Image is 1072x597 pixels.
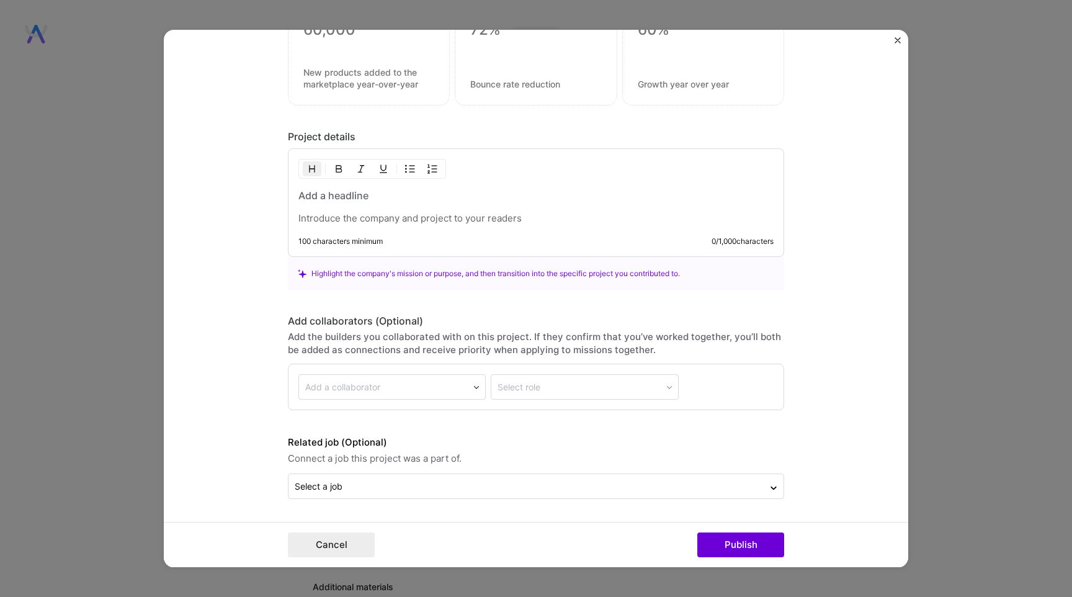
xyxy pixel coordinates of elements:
[334,164,344,174] img: Bold
[325,162,326,177] img: Divider
[307,164,317,174] img: Heading
[298,237,383,247] div: 100 characters minimum
[288,532,375,557] button: Cancel
[288,436,784,451] label: Related job (Optional)
[378,164,388,174] img: Underline
[473,384,480,391] img: drop icon
[288,331,784,357] div: Add the builders you collaborated with on this project. If they confirm that you’ve worked togeth...
[356,164,366,174] img: Italic
[295,480,342,493] div: Select a job
[288,131,784,144] div: Project details
[405,164,415,174] img: UL
[298,267,774,281] div: Highlight the company's mission or purpose, and then transition into the specific project you con...
[288,452,784,467] span: Connect a job this project was a part of.
[305,381,380,394] div: Add a collaborator
[712,237,774,247] div: 0 / 1,000 characters
[298,269,306,278] i: icon SuggestedTeams
[427,164,437,174] img: OL
[895,37,901,50] button: Close
[697,532,784,557] button: Publish
[288,315,784,328] div: Add collaborators (Optional)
